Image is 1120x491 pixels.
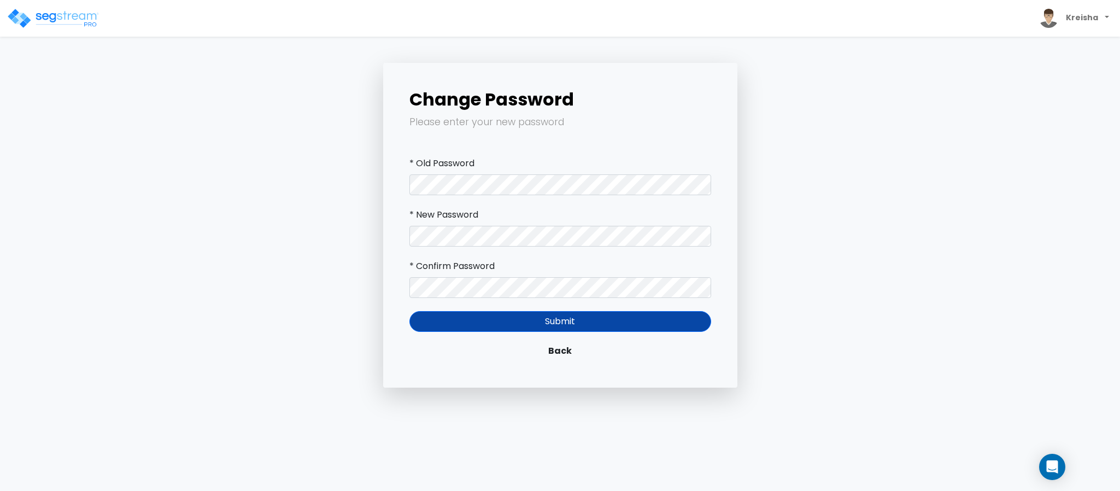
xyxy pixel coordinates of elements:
[1039,9,1058,28] img: avatar.png
[409,89,711,110] h2: Change Password
[409,114,711,131] p: Please enter your new password
[409,260,495,273] label: * Confirm Password
[1039,454,1065,480] div: Open Intercom Messenger
[1035,4,1113,32] span: Kreisha
[409,208,478,221] label: * New Password
[1066,12,1098,23] b: Kreisha
[409,311,711,332] button: Submit
[7,8,99,30] img: logo_pro_r.png
[409,341,711,361] a: Back
[409,157,474,170] label: * Old Password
